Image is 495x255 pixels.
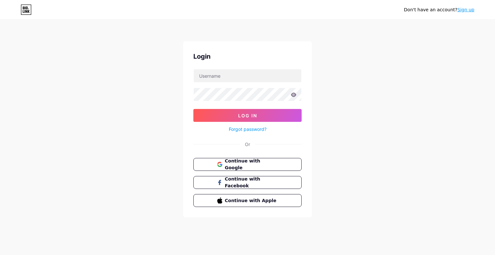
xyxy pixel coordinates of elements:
[225,176,278,189] span: Continue with Facebook
[193,158,302,171] button: Continue with Google
[193,194,302,207] button: Continue with Apple
[245,141,250,148] div: Or
[404,6,474,13] div: Don't have an account?
[193,109,302,122] button: Log In
[193,52,302,61] div: Login
[193,176,302,189] button: Continue with Facebook
[225,197,278,204] span: Continue with Apple
[229,126,267,132] a: Forgot password?
[225,158,278,171] span: Continue with Google
[457,7,474,12] a: Sign up
[238,113,257,118] span: Log In
[194,69,301,82] input: Username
